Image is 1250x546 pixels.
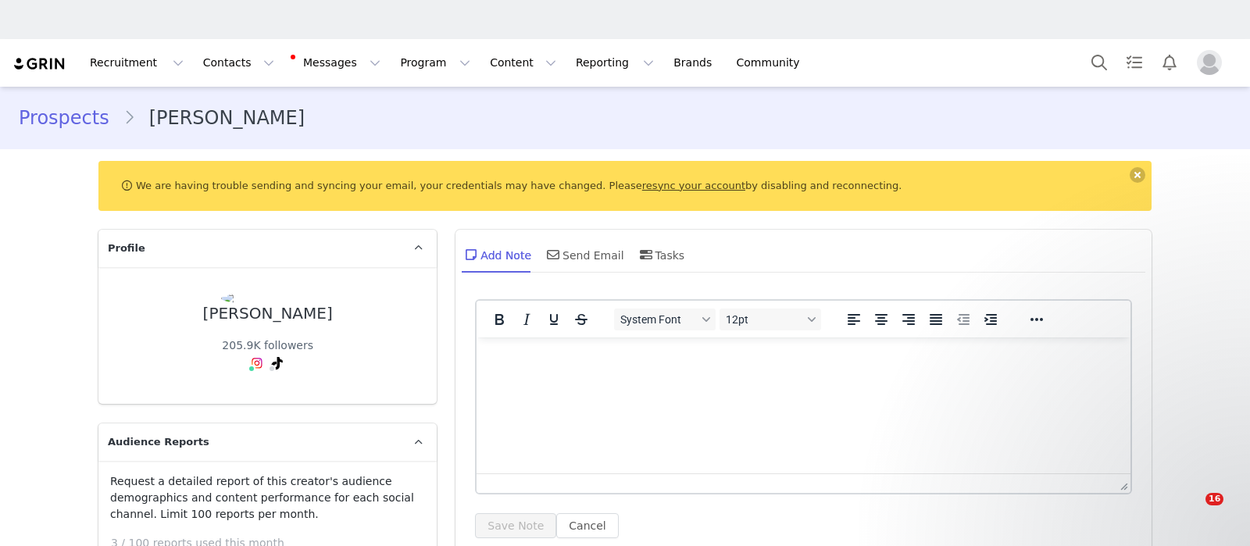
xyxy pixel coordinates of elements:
[98,161,1152,211] div: We are having trouble sending and syncing your email, your credentials may have changed. Please b...
[108,434,209,450] span: Audience Reports
[1082,45,1116,80] button: Search
[194,45,284,80] button: Contacts
[19,104,123,132] a: Prospects
[950,309,977,330] button: Decrease indent
[1173,493,1211,530] iframe: Intercom live chat
[1187,50,1237,75] button: Profile
[895,309,922,330] button: Align right
[1152,45,1187,80] button: Notifications
[513,309,540,330] button: Italic
[284,45,390,80] button: Messages
[80,45,193,80] button: Recruitment
[203,305,333,323] div: [PERSON_NAME]
[110,473,425,523] p: Request a detailed report of this creator's audience demographics and content performance for eac...
[614,309,716,330] button: Fonts
[221,292,315,305] img: 78044dbc-bc84-4c7b-9e7f-3424296fd53b.jpg
[1117,45,1152,80] a: Tasks
[727,45,816,80] a: Community
[544,236,624,273] div: Send Email
[1205,493,1223,505] span: 16
[1197,50,1222,75] img: placeholder-profile.jpg
[391,45,480,80] button: Program
[477,337,1130,473] iframe: Rich Text Area
[664,45,726,80] a: Brands
[620,313,697,326] span: System Font
[1023,309,1050,330] button: Reveal or hide additional toolbar items
[475,513,556,538] button: Save Note
[923,309,949,330] button: Justify
[922,394,1234,504] iframe: Intercom notifications message
[841,309,867,330] button: Align left
[642,180,745,191] a: resync your account
[566,45,663,80] button: Reporting
[480,45,566,80] button: Content
[462,236,531,273] div: Add Note
[637,236,685,273] div: Tasks
[486,309,512,330] button: Bold
[726,313,802,326] span: 12pt
[568,309,595,330] button: Strikethrough
[108,241,145,256] span: Profile
[720,309,821,330] button: Font sizes
[12,56,67,71] img: grin logo
[868,309,895,330] button: Align center
[556,513,618,538] button: Cancel
[251,357,263,369] img: instagram.svg
[977,309,1004,330] button: Increase indent
[222,337,313,354] div: 205.9K followers
[541,309,567,330] button: Underline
